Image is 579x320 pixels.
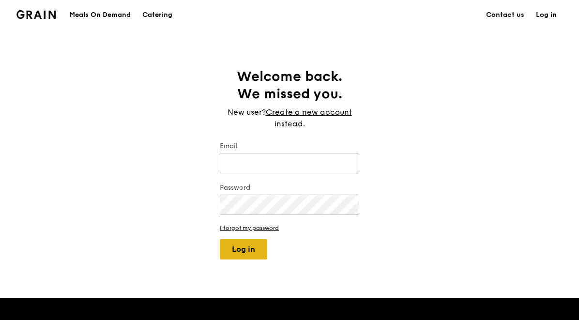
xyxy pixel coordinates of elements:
[220,239,267,259] button: Log in
[274,119,305,128] span: instead.
[142,0,172,30] div: Catering
[137,0,178,30] a: Catering
[266,107,352,118] a: Create a new account
[220,183,359,193] label: Password
[480,0,530,30] a: Contact us
[69,0,131,30] div: Meals On Demand
[220,68,359,103] h1: Welcome back. We missed you.
[16,10,56,19] img: Grain
[228,107,266,117] span: New user?
[530,0,563,30] a: Log in
[220,225,359,231] a: I forgot my password
[220,141,359,151] label: Email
